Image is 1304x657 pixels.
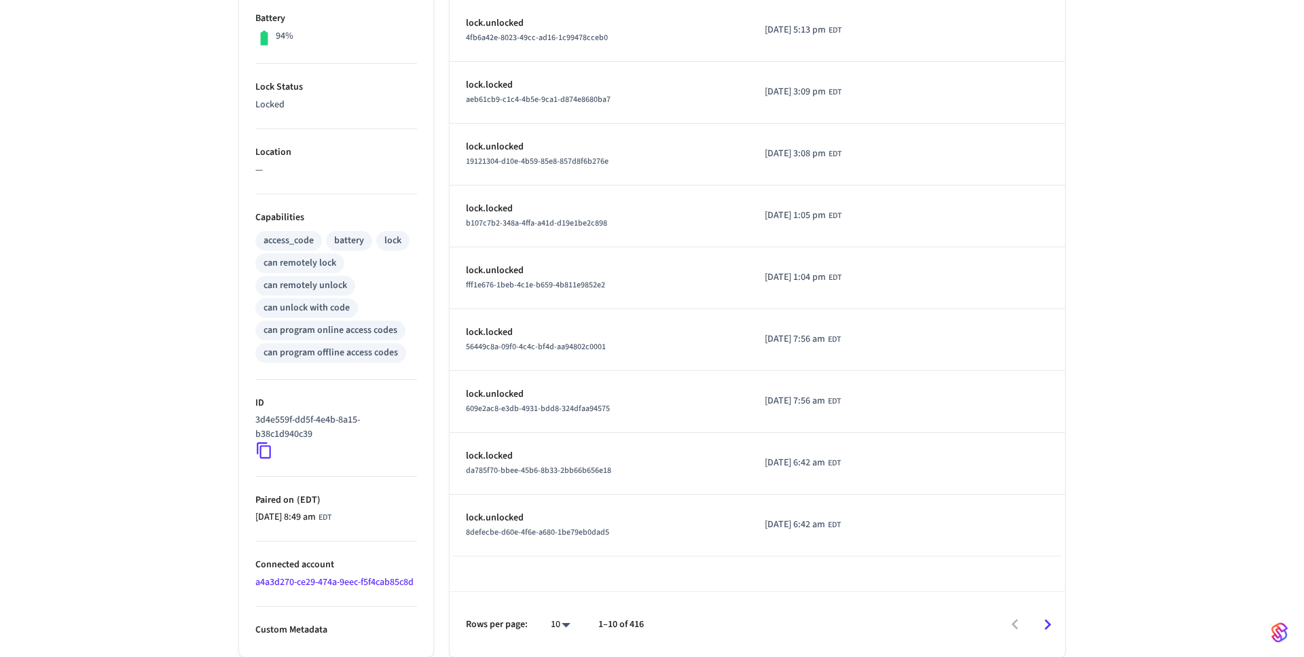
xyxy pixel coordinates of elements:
[466,279,605,291] span: fff1e676-1beb-4c1e-b659-4b811e9852e2
[255,211,417,225] p: Capabilities
[765,518,841,532] div: America/Toronto
[466,16,732,31] p: lock.unlocked
[765,332,841,347] div: America/Toronto
[276,29,293,43] p: 94%
[765,518,825,532] span: [DATE] 6:42 am
[255,510,331,525] div: America/Toronto
[255,163,417,177] p: —
[765,456,841,470] div: America/Toronto
[765,23,841,37] div: America/Toronto
[765,394,841,408] div: America/Toronto
[829,86,841,99] span: EDT
[255,575,414,589] a: a4a3d270-ce29-474a-9eec-f5f4cab85c8d
[466,217,607,229] span: b107c7b2-348a-4ffa-a41d-d19e1be2c898
[255,510,316,525] span: [DATE] 8:49 am
[466,527,609,538] span: 8defecbe-d60e-4f6e-a680-1be79eb0dad5
[255,413,412,442] p: 3d4e559f-dd5f-4e4b-8a15-b38c1d940c39
[765,332,825,347] span: [DATE] 7:56 am
[765,147,826,161] span: [DATE] 3:08 pm
[1271,622,1288,643] img: SeamLogoGradient.69752ec5.svg
[765,270,841,285] div: America/Toronto
[544,615,577,635] div: 10
[466,449,732,463] p: lock.locked
[765,209,826,223] span: [DATE] 1:05 pm
[466,156,609,167] span: 19121304-d10e-4b59-85e8-857d8f6b276e
[466,511,732,525] p: lock.unlocked
[1032,609,1064,641] button: Go to next page
[765,85,841,99] div: America/Toronto
[255,558,417,572] p: Connected account
[466,403,610,414] span: 609e2ac8-e3db-4931-bdd8-324dfaa94575
[829,148,841,160] span: EDT
[466,94,611,105] span: aeb61cb9-c1c4-4b5e-9ca1-d874e8680ba7
[765,394,825,408] span: [DATE] 7:56 am
[255,493,417,508] p: Paired on
[828,334,841,346] span: EDT
[765,270,826,285] span: [DATE] 1:04 pm
[828,395,841,408] span: EDT
[334,234,364,248] div: battery
[255,12,417,26] p: Battery
[264,256,336,270] div: can remotely lock
[765,85,826,99] span: [DATE] 3:09 pm
[264,234,314,248] div: access_code
[466,202,732,216] p: lock.locked
[829,210,841,222] span: EDT
[765,147,841,161] div: America/Toronto
[765,209,841,223] div: America/Toronto
[829,272,841,284] span: EDT
[466,32,608,43] span: 4fb6a42e-8023-49cc-ad16-1c99478cceb0
[255,98,417,112] p: Locked
[466,341,606,353] span: 56449c8a-09f0-4c4c-bf4d-aa94802c0001
[255,80,417,94] p: Lock Status
[829,24,841,37] span: EDT
[264,346,398,360] div: can program offline access codes
[466,387,732,402] p: lock.unlocked
[319,512,331,524] span: EDT
[466,465,611,476] span: da785f70-bbee-45b6-8b33-2bb66b656e18
[466,264,732,278] p: lock.unlocked
[255,396,417,410] p: ID
[264,279,347,293] div: can remotely unlock
[384,234,401,248] div: lock
[466,78,732,92] p: lock.locked
[466,140,732,154] p: lock.unlocked
[466,325,732,340] p: lock.locked
[466,618,528,632] p: Rows per page:
[765,456,825,470] span: [DATE] 6:42 am
[264,323,397,338] div: can program online access codes
[255,145,417,160] p: Location
[828,519,841,531] span: EDT
[765,23,826,37] span: [DATE] 5:13 pm
[264,301,350,315] div: can unlock with code
[828,457,841,469] span: EDT
[255,623,417,637] p: Custom Metadata
[598,618,644,632] p: 1–10 of 416
[294,493,321,507] span: ( EDT )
